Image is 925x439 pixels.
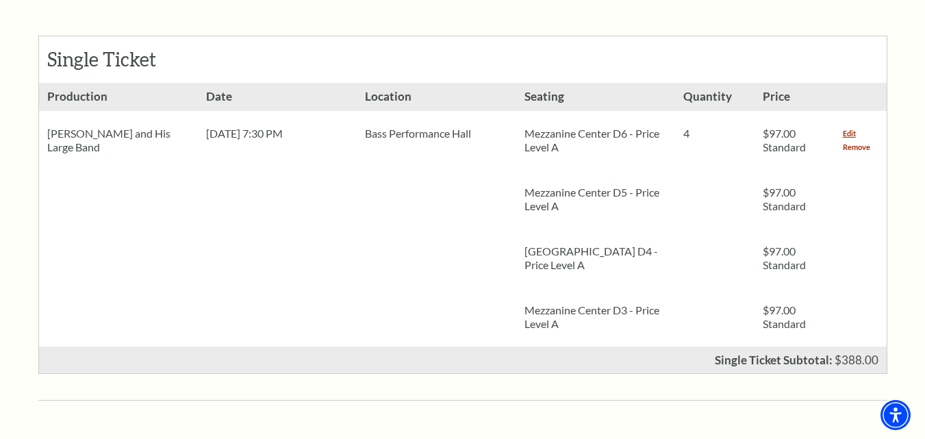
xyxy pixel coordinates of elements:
p: Single Ticket Subtotal: [715,354,833,366]
h3: Quantity [675,83,755,111]
p: Mezzanine Center D3 - Price Level A [524,303,667,331]
span: $97.00 Standard [763,186,806,212]
a: Remove [843,140,870,154]
div: [PERSON_NAME] and His Large Band [39,111,198,170]
span: Bass Performance Hall [365,127,471,140]
h3: Price [755,83,834,111]
p: Mezzanine Center D6 - Price Level A [524,127,667,154]
span: $97.00 Standard [763,127,806,153]
p: 4 [683,127,746,140]
h2: Single Ticket [47,48,197,71]
h3: Date [198,83,357,111]
h3: Location [357,83,516,111]
div: Accessibility Menu [880,400,911,430]
span: $388.00 [835,353,878,367]
a: Edit [843,127,856,140]
span: $97.00 Standard [763,244,806,271]
p: [GEOGRAPHIC_DATA] D4 - Price Level A [524,244,667,272]
p: Mezzanine Center D5 - Price Level A [524,186,667,213]
h3: Production [39,83,198,111]
span: $97.00 Standard [763,303,806,330]
h3: Seating [516,83,675,111]
div: [DATE] 7:30 PM [198,111,357,156]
